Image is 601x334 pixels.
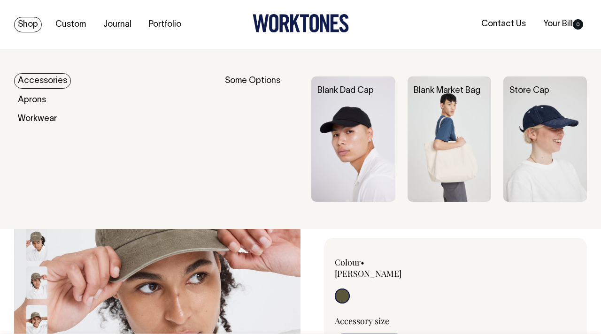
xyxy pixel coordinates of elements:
div: Accessory size [335,315,576,326]
a: Journal [100,17,135,32]
a: Contact Us [478,16,530,32]
div: Colour [335,257,431,279]
div: Some Options [225,76,300,202]
a: Workwear [14,111,61,127]
a: Accessories [14,73,71,89]
label: [PERSON_NAME] [335,268,401,279]
a: Portfolio [145,17,185,32]
a: Aprons [14,92,50,108]
a: Your Bill0 [539,16,587,32]
img: Blank Dad Cap [311,76,395,202]
img: Blank Market Bag [408,76,491,202]
img: moss [26,266,47,299]
a: Custom [52,17,90,32]
a: Store Cap [509,87,549,95]
img: Store Cap [503,76,587,202]
a: Shop [14,17,42,32]
a: Blank Market Bag [414,87,480,95]
span: 0 [573,19,583,30]
span: • [361,257,364,268]
img: moss [26,228,47,261]
a: Blank Dad Cap [317,87,374,95]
